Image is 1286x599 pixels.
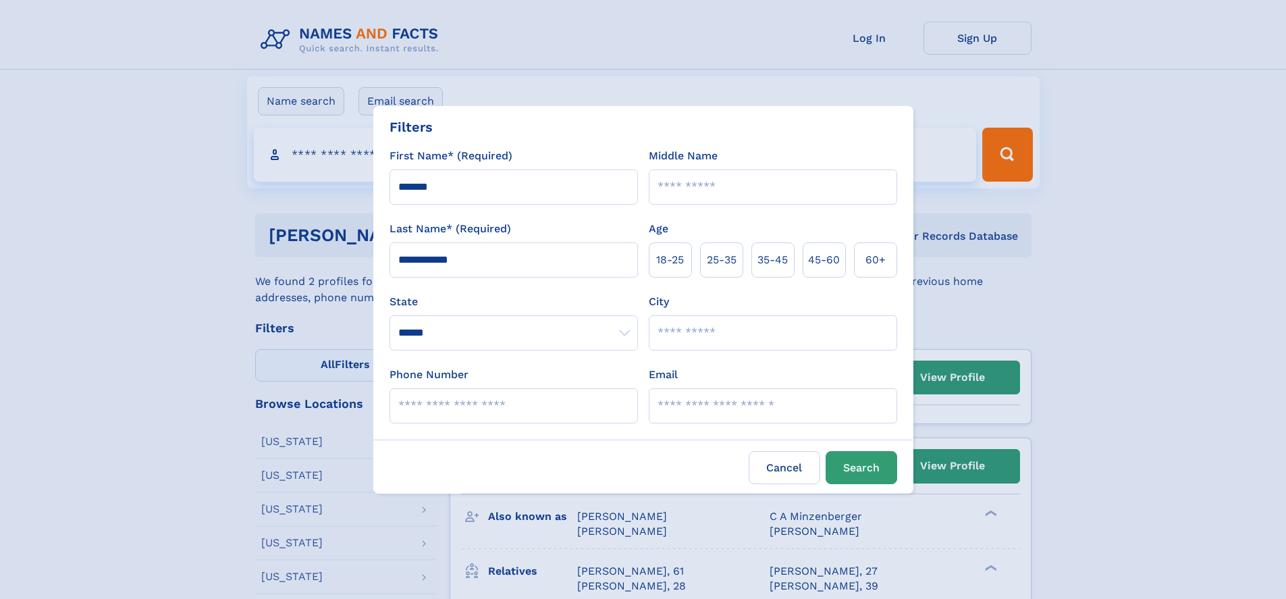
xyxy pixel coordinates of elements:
label: City [649,294,669,310]
span: 60+ [865,252,886,268]
span: 45‑60 [808,252,840,268]
button: Search [826,451,897,484]
label: State [390,294,638,310]
label: Last Name* (Required) [390,221,511,237]
label: Email [649,367,678,383]
span: 25‑35 [707,252,736,268]
div: Filters [390,117,433,137]
label: Phone Number [390,367,468,383]
label: Age [649,221,668,237]
span: 35‑45 [757,252,788,268]
label: First Name* (Required) [390,148,512,164]
label: Cancel [749,451,820,484]
span: 18‑25 [656,252,684,268]
label: Middle Name [649,148,718,164]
